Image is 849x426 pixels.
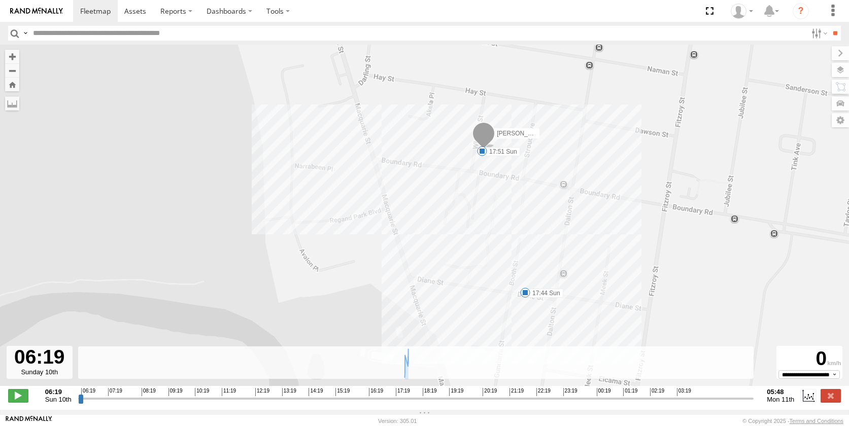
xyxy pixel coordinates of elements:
[423,388,437,396] span: 18:19
[563,388,578,396] span: 23:19
[767,388,794,396] strong: 05:48
[45,388,72,396] strong: 06:19
[10,8,63,15] img: rand-logo.svg
[821,389,841,402] label: Close
[5,78,19,91] button: Zoom Home
[510,388,524,396] span: 21:19
[767,396,794,403] span: Mon 11th Aug 2025
[309,388,323,396] span: 14:19
[449,388,463,396] span: 19:19
[790,418,843,424] a: Terms and Conditions
[396,388,410,396] span: 17:19
[282,388,296,396] span: 13:19
[525,289,563,298] label: 17:44 Sun
[623,388,637,396] span: 01:19
[536,388,551,396] span: 22:19
[81,388,95,396] span: 06:19
[677,388,691,396] span: 03:19
[727,4,757,19] div: Jake Allan
[778,347,841,370] div: 0
[5,50,19,63] button: Zoom in
[793,3,809,19] i: ?
[21,26,29,41] label: Search Query
[742,418,843,424] div: © Copyright 2025 -
[832,113,849,127] label: Map Settings
[650,388,664,396] span: 02:19
[482,147,520,156] label: 17:51 Sun
[108,388,122,396] span: 07:19
[45,396,72,403] span: Sun 10th Aug 2025
[195,388,209,396] span: 10:19
[369,388,383,396] span: 16:19
[335,388,350,396] span: 15:19
[222,388,236,396] span: 11:19
[168,388,183,396] span: 09:19
[378,418,417,424] div: Version: 305.01
[6,416,52,426] a: Visit our Website
[483,388,497,396] span: 20:19
[5,96,19,111] label: Measure
[597,388,611,396] span: 00:19
[807,26,829,41] label: Search Filter Options
[497,130,613,137] span: [PERSON_NAME] [PERSON_NAME] New
[8,389,28,402] label: Play/Stop
[5,63,19,78] button: Zoom out
[142,388,156,396] span: 08:19
[255,388,269,396] span: 12:19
